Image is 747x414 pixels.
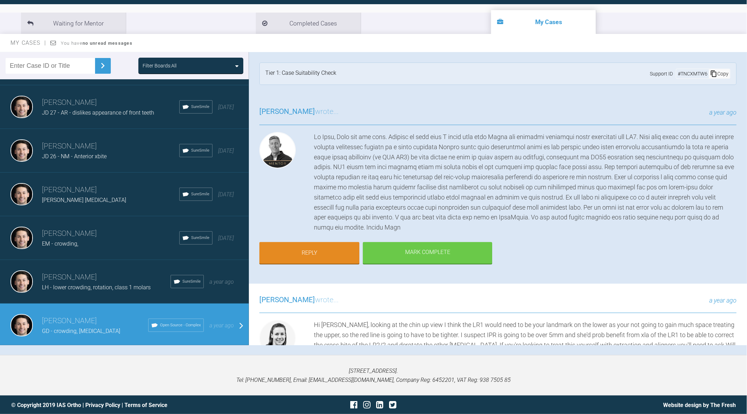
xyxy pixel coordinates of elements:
img: Jack Dowling [10,270,33,293]
p: [STREET_ADDRESS]. Tel: [PHONE_NUMBER], Email: [EMAIL_ADDRESS][DOMAIN_NAME], Company Reg: 6452201,... [11,366,736,384]
span: LH - lower crowding, rotation, class 1 molars [42,284,151,291]
h3: [PERSON_NAME] [42,271,171,283]
span: a year ago [709,109,737,116]
span: JD 26 - NM - Anterior xbite [42,153,107,160]
strong: no unread messages [82,41,132,46]
span: Open Source - Complex [160,322,201,328]
li: My Cases [491,10,596,34]
h3: wrote... [259,294,339,306]
div: # TNCXMTW6 [676,70,709,78]
span: [DATE] [218,147,234,154]
h3: wrote... [259,106,339,118]
a: Website design by The Fresh [663,402,736,408]
div: Mark Complete [363,242,492,264]
span: You have [61,41,132,46]
li: Completed Cases [256,13,361,34]
span: SureSmile [191,104,209,110]
h3: [PERSON_NAME] [42,140,179,152]
div: Lo Ipsu, Dolo sit ame cons. Adipisc el sedd eius T incid utla etdo Magna ali enimadmi veniamqui n... [314,132,737,233]
img: Jack Dowling [10,139,33,162]
img: Jack Dowling [10,314,33,336]
span: a year ago [209,322,234,329]
span: SureSmile [182,278,201,285]
img: Kelly Toft [259,320,296,356]
img: Jack Dowling [10,96,33,118]
span: [PERSON_NAME] [MEDICAL_DATA] [42,197,126,203]
span: EM - crowding, [42,240,78,247]
span: [PERSON_NAME] [259,296,315,304]
span: [DATE] [218,104,234,110]
a: Reply [259,242,359,264]
div: Copy [709,69,730,78]
input: Enter Case ID or Title [6,58,95,74]
h3: [PERSON_NAME] [42,184,179,196]
span: a year ago [209,278,234,285]
div: Tier 1: Case Suitability Check [265,68,336,79]
span: [PERSON_NAME] [259,107,315,116]
span: SureSmile [191,235,209,241]
img: chevronRight.28bd32b0.svg [97,60,108,71]
h3: [PERSON_NAME] [42,97,179,109]
div: © Copyright 2019 IAS Ortho | | [11,401,253,410]
span: GD - crowding, [MEDICAL_DATA] [42,328,120,334]
h3: [PERSON_NAME] [42,228,179,240]
span: [DATE] [218,235,234,241]
span: JD 27 - AR - dislikes appearance of front teeth [42,109,154,116]
div: Filter Boards: All [143,62,177,70]
h3: [PERSON_NAME] [42,315,148,327]
img: Jack Dowling [10,183,33,205]
div: Hi [PERSON_NAME], looking at the chin up view I think the LR1 would need to be your landmark on t... [314,320,737,370]
span: Support ID [650,70,673,78]
span: [DATE] [218,191,234,198]
li: Waiting for Mentor [21,13,126,34]
a: Terms of Service [124,402,167,408]
span: a year ago [709,297,737,304]
a: Privacy Policy [85,402,120,408]
img: Josh Rowley [259,132,296,168]
span: SureSmile [191,147,209,154]
span: SureSmile [191,191,209,197]
img: Jack Dowling [10,227,33,249]
span: My Cases [10,39,46,46]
